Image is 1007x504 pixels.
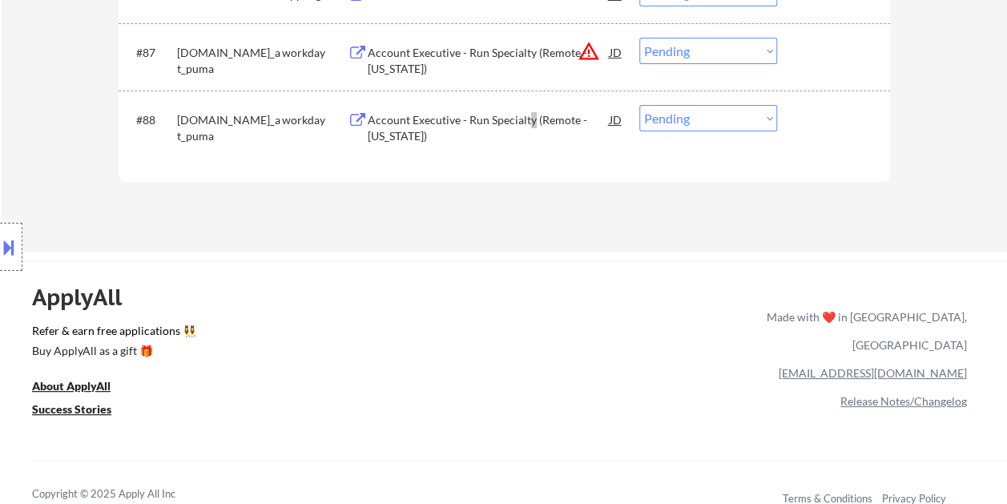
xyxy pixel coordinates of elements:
[578,40,600,62] button: warning_amber
[840,394,967,408] a: Release Notes/Changelog
[368,45,610,76] div: Account Executive - Run Specialty (Remote - [US_STATE])
[608,105,624,134] div: JD
[282,45,348,61] div: workday
[136,45,164,61] div: #87
[32,486,216,502] div: Copyright © 2025 Apply All Inc
[32,401,133,421] a: Success Stories
[32,402,111,416] u: Success Stories
[608,38,624,67] div: JD
[779,366,967,380] a: [EMAIL_ADDRESS][DOMAIN_NAME]
[368,112,610,143] div: Account Executive - Run Specialty (Remote - [US_STATE])
[177,45,282,76] div: [DOMAIN_NAME]_at_puma
[282,112,348,128] div: workday
[760,303,967,359] div: Made with ❤️ in [GEOGRAPHIC_DATA], [GEOGRAPHIC_DATA]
